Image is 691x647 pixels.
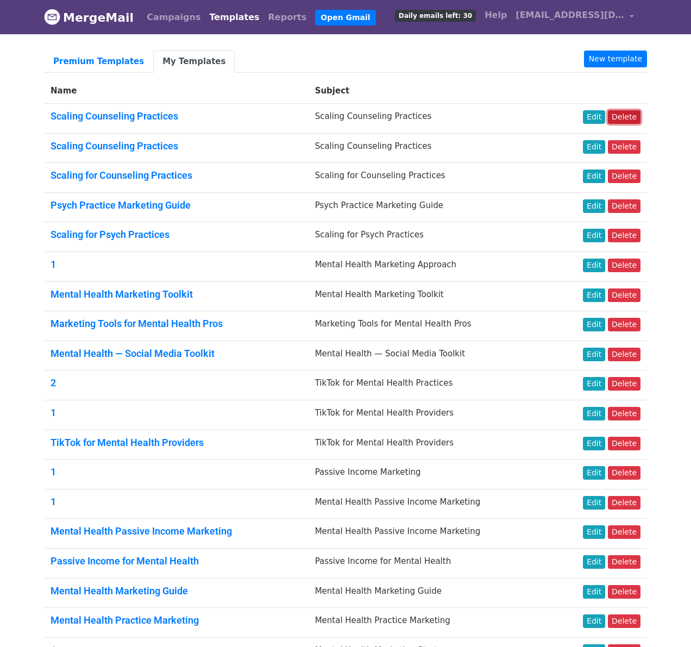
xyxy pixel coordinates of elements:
[44,78,309,104] th: Name
[51,466,56,478] a: 1
[583,140,605,154] a: Edit
[315,10,375,26] a: Open Gmail
[51,614,199,626] a: Mental Health Practice Marketing
[309,430,551,460] td: TikTok for Mental Health Providers
[608,318,640,331] a: Delete
[309,400,551,430] td: TikTok for Mental Health Providers
[608,555,640,569] a: Delete
[44,6,134,29] a: MergeMail
[309,341,551,370] td: Mental Health — Social Media Toolkit
[51,377,56,388] a: 2
[583,259,605,272] a: Edit
[608,437,640,450] a: Delete
[583,199,605,213] a: Edit
[309,608,551,638] td: Mental Health Practice Marketing
[608,140,640,154] a: Delete
[608,288,640,302] a: Delete
[309,281,551,311] td: Mental Health Marketing Toolkit
[51,169,192,181] a: Scaling for Counseling Practices
[142,7,205,28] a: Campaigns
[583,377,605,391] a: Edit
[309,104,551,134] td: Scaling Counseling Practices
[608,614,640,628] a: Delete
[583,348,605,361] a: Edit
[309,78,551,104] th: Subject
[608,169,640,183] a: Delete
[480,4,511,26] a: Help
[309,548,551,578] td: Passive Income for Mental Health
[309,578,551,608] td: Mental Health Marketing Guide
[583,496,605,510] a: Edit
[309,252,551,281] td: Mental Health Marketing Approach
[395,10,476,22] span: Daily emails left: 30
[608,110,640,124] a: Delete
[583,318,605,331] a: Edit
[583,614,605,628] a: Edit
[309,222,551,252] td: Scaling for Psych Practices
[608,496,640,510] a: Delete
[583,466,605,480] a: Edit
[44,51,153,73] a: Premium Templates
[583,110,605,124] a: Edit
[51,110,178,122] a: Scaling Counseling Practices
[51,525,232,537] a: Mental Health Passive Income Marketing
[44,9,60,25] img: MergeMail logo
[583,555,605,569] a: Edit
[583,229,605,242] a: Edit
[608,229,640,242] a: Delete
[51,496,56,507] a: 1
[51,585,188,596] a: Mental Health Marketing Guide
[584,51,647,67] a: New template
[309,370,551,400] td: TikTok for Mental Health Practices
[583,585,605,599] a: Edit
[583,407,605,420] a: Edit
[608,348,640,361] a: Delete
[51,288,193,300] a: Mental Health Marketing Toolkit
[583,169,605,183] a: Edit
[309,133,551,163] td: Scaling Counseling Practices
[51,348,215,359] a: Mental Health — Social Media Toolkit
[511,4,638,30] a: [EMAIL_ADDRESS][DOMAIN_NAME]
[51,229,169,240] a: Scaling for Psych Practices
[51,199,191,211] a: Psych Practice Marketing Guide
[309,460,551,489] td: Passive Income Marketing
[583,525,605,539] a: Edit
[309,163,551,193] td: Scaling for Counseling Practices
[608,466,640,480] a: Delete
[608,525,640,539] a: Delete
[51,555,199,567] a: Passive Income for Mental Health
[608,199,640,213] a: Delete
[608,407,640,420] a: Delete
[309,519,551,549] td: Mental Health Passive Income Marketing
[608,259,640,272] a: Delete
[391,4,480,26] a: Daily emails left: 30
[51,437,204,448] a: TikTok for Mental Health Providers
[51,140,178,152] a: Scaling Counseling Practices
[583,288,605,302] a: Edit
[51,318,223,329] a: Marketing Tools for Mental Health Pros
[309,489,551,519] td: Mental Health Passive Income Marketing
[608,377,640,391] a: Delete
[51,259,56,270] a: 1
[51,407,56,418] a: 1
[205,7,263,28] a: Templates
[516,9,624,22] span: [EMAIL_ADDRESS][DOMAIN_NAME]
[608,585,640,599] a: Delete
[309,192,551,222] td: Psych Practice Marketing Guide
[153,51,235,73] a: My Templates
[637,595,691,647] iframe: Chat Widget
[309,311,551,341] td: Marketing Tools for Mental Health Pros
[264,7,311,28] a: Reports
[583,437,605,450] a: Edit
